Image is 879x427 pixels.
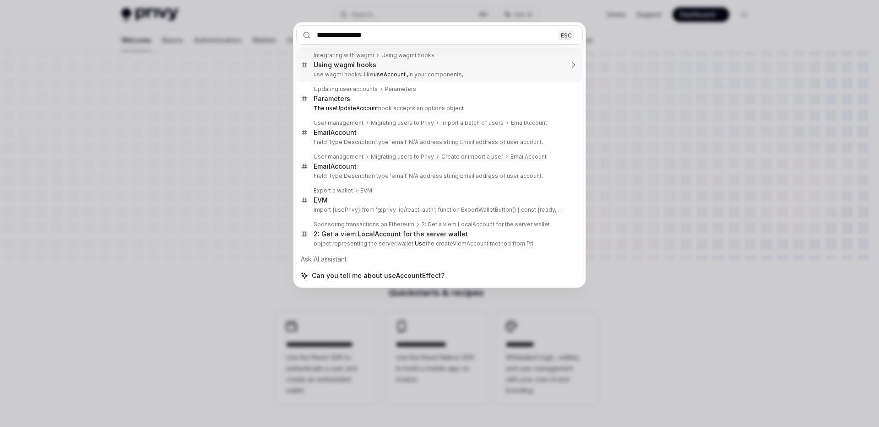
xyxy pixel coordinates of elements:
p: hook accepts an options object [314,105,564,112]
div: EVM [314,196,328,204]
div: User management [314,153,364,160]
div: Using wagmi hooks [314,61,376,69]
div: EmailAccount [510,153,547,160]
div: Parameters [314,95,350,103]
b: useAccount , [374,71,408,78]
div: Using wagmi hooks [381,52,434,59]
div: User management [314,119,364,127]
div: Import a batch of users [441,119,504,127]
div: EmailAccount [511,119,547,127]
div: Migrating users to Privy [371,119,434,127]
div: EmailAccount [314,162,357,171]
b: Use [415,240,426,247]
div: 2: Get a viem LocalAccount for the server wallet [422,221,550,228]
div: EVM [360,187,372,194]
div: Migrating users to Privy [371,153,434,160]
div: ESC [558,30,575,40]
div: Export a wallet [314,187,353,194]
p: Field Type Description type 'email' N/A address string Email address of user account. [314,172,564,180]
p: Field Type Description type 'email' N/A address string Email address of user account. [314,139,564,146]
div: Create or import a user [441,153,503,160]
div: Sponsoring transactions on Ethereum [314,221,414,228]
div: EmailAccount [314,128,357,137]
b: The useUpdateAccount [314,105,378,112]
p: use wagmi hooks, like in your components, [314,71,564,78]
div: Ask AI assistant [296,251,583,267]
div: Updating user accounts [314,85,378,93]
div: Parameters [385,85,416,93]
p: import {usePrivy} from '@privy-io/react-auth'; function ExportWalletButton() { const {ready, auth [314,206,564,213]
p: object representing the server wallet. the createViemAccount method from Pri [314,240,564,247]
div: 2: Get a viem LocalAccount for the server wallet [314,230,468,238]
div: Integrating with wagmi [314,52,374,59]
span: Can you tell me about useAccountEffect? [312,271,445,280]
